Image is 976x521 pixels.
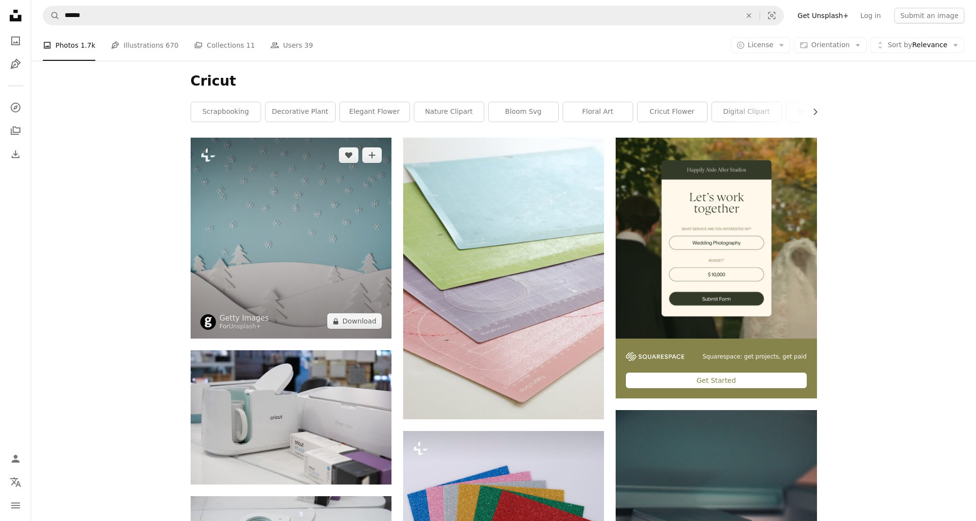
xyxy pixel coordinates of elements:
[194,30,255,61] a: Collections 11
[6,98,25,117] a: Explore
[191,413,391,421] a: a close up of a microwave oven on a counter
[6,121,25,141] a: Collections
[854,8,887,23] a: Log in
[270,30,313,61] a: Users 39
[811,41,850,49] span: Orientation
[887,40,947,50] span: Relevance
[191,138,391,339] img: Christmas winter landscape with snow and christmas trees. Flat lay. Holiday concept.
[894,8,964,23] button: Submit an image
[6,144,25,164] a: Download History
[786,102,856,122] a: vector flower
[403,274,604,283] a: letter
[191,234,391,242] a: Christmas winter landscape with snow and christmas trees. Flat lay. Holiday concept.
[806,102,817,122] button: scroll list to the right
[703,353,807,361] span: Squarespace: get projects, get paid
[166,40,179,51] span: 670
[362,147,382,163] button: Add to Collection
[403,502,604,510] a: a pile of different colored glitter paper on a white surface
[43,6,784,25] form: Find visuals sitewide
[403,138,604,419] img: letter
[563,102,633,122] a: floral art
[414,102,484,122] a: nature clipart
[111,30,178,61] a: Illustrations 670
[616,138,816,339] img: file-1747939393036-2c53a76c450aimage
[229,323,261,330] a: Unsplash+
[6,449,25,468] a: Log in / Sign up
[200,314,216,330] img: Go to Getty Images's profile
[626,352,684,361] img: file-1747939142011-51e5cc87e3c9
[43,6,60,25] button: Search Unsplash
[339,147,358,163] button: Like
[6,31,25,51] a: Photos
[870,37,964,53] button: Sort byRelevance
[887,41,912,49] span: Sort by
[327,313,382,329] button: Download
[748,41,774,49] span: License
[191,350,391,484] img: a close up of a microwave oven on a counter
[638,102,707,122] a: cricut flower
[738,6,760,25] button: Clear
[246,40,255,51] span: 11
[6,496,25,515] button: Menu
[6,54,25,74] a: Illustrations
[626,373,806,388] div: Get Started
[731,37,791,53] button: License
[266,102,335,122] a: decorative plant
[489,102,558,122] a: bloom svg
[760,6,783,25] button: Visual search
[792,8,854,23] a: Get Unsplash+
[191,102,261,122] a: scrapbooking
[191,72,817,90] h1: Cricut
[220,313,269,323] a: Getty Images
[220,323,269,331] div: For
[794,37,867,53] button: Orientation
[340,102,409,122] a: elegant flower
[712,102,781,122] a: digital clipart
[6,6,25,27] a: Home — Unsplash
[6,472,25,492] button: Language
[616,138,816,398] a: Squarespace: get projects, get paidGet Started
[304,40,313,51] span: 39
